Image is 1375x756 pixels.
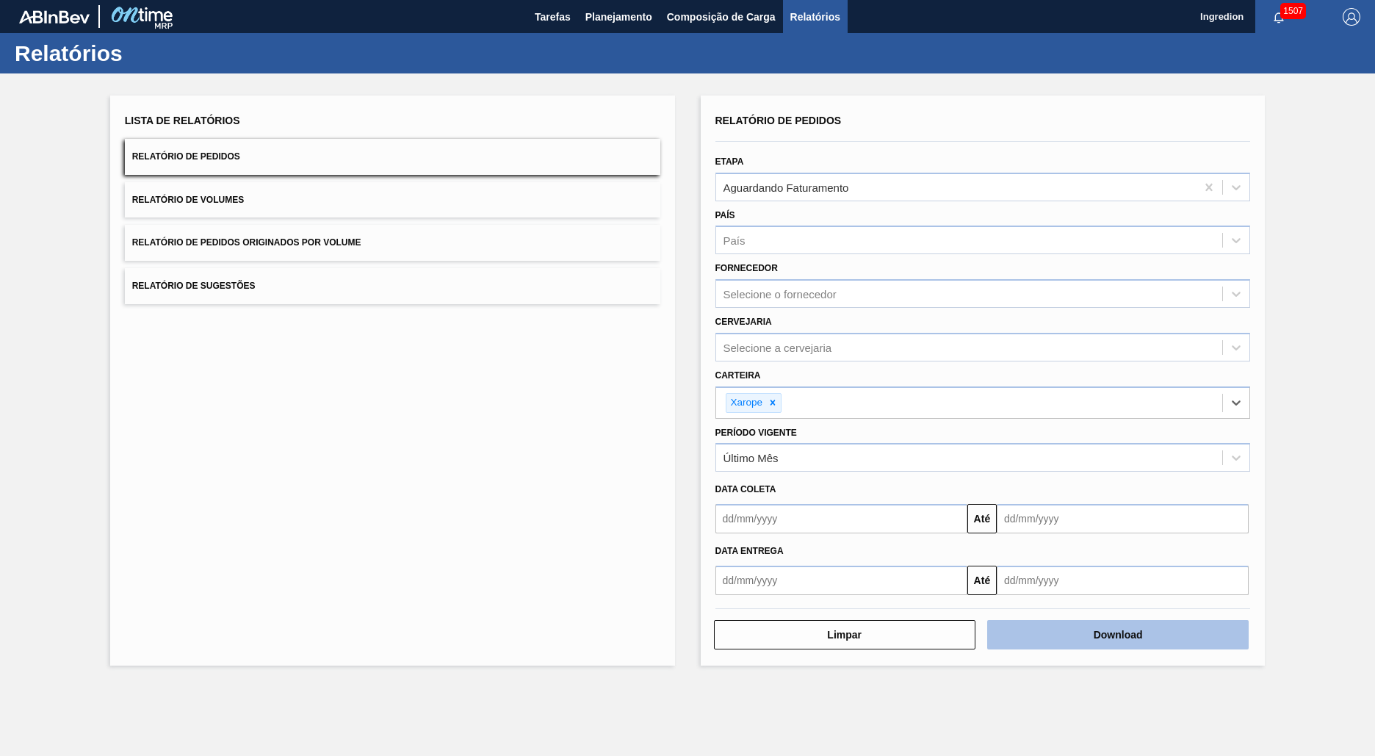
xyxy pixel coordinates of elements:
[132,151,240,162] span: Relatório de Pedidos
[723,234,746,247] div: País
[997,504,1249,533] input: dd/mm/yyyy
[19,10,90,24] img: TNhmsLtSVTkK8tSr43FrP2fwEKptu5GPRR3wAAAABJRU5ErkJggg==
[132,281,256,291] span: Relatório de Sugestões
[715,115,842,126] span: Relatório de Pedidos
[715,370,761,381] label: Carteira
[667,8,776,26] span: Composição de Carga
[723,288,837,300] div: Selecione o fornecedor
[715,263,778,273] label: Fornecedor
[723,452,779,464] div: Último Mês
[715,156,744,167] label: Etapa
[125,182,660,218] button: Relatório de Volumes
[132,237,361,248] span: Relatório de Pedidos Originados por Volume
[987,620,1249,649] button: Download
[715,428,797,438] label: Período Vigente
[585,8,652,26] span: Planejamento
[125,268,660,304] button: Relatório de Sugestões
[790,8,840,26] span: Relatórios
[535,8,571,26] span: Tarefas
[715,566,967,595] input: dd/mm/yyyy
[715,484,776,494] span: Data coleta
[15,45,275,62] h1: Relatórios
[714,620,975,649] button: Limpar
[1343,8,1360,26] img: Logout
[715,317,772,327] label: Cervejaria
[715,546,784,556] span: Data Entrega
[715,210,735,220] label: País
[726,394,765,412] div: Xarope
[1255,7,1302,27] button: Notificações
[125,225,660,261] button: Relatório de Pedidos Originados por Volume
[967,504,997,533] button: Até
[723,181,849,193] div: Aguardando Faturamento
[715,504,967,533] input: dd/mm/yyyy
[125,139,660,175] button: Relatório de Pedidos
[967,566,997,595] button: Até
[723,341,832,353] div: Selecione a cervejaria
[997,566,1249,595] input: dd/mm/yyyy
[1280,3,1306,19] span: 1507
[125,115,240,126] span: Lista de Relatórios
[132,195,244,205] span: Relatório de Volumes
